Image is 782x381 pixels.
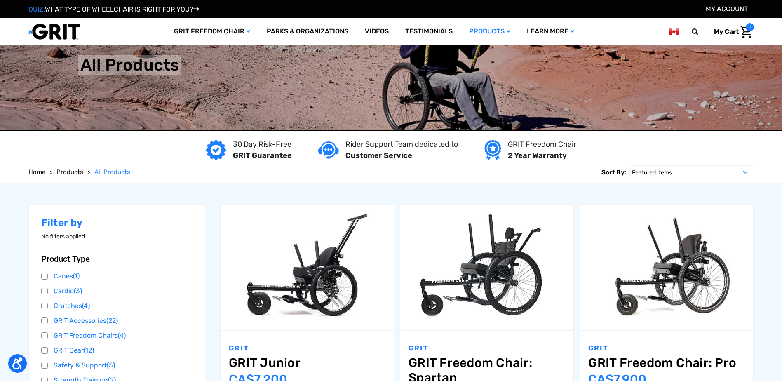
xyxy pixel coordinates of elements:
[746,23,754,31] span: 0
[28,168,45,176] span: Home
[56,167,83,177] a: Products
[82,302,90,310] span: (4)
[318,141,339,158] img: Customer service
[519,18,582,45] a: Learn More
[233,151,292,160] strong: GRIT Guarantee
[41,232,193,241] p: No filters applied
[41,254,90,264] span: Product Type
[508,151,567,160] strong: 2 Year Warranty
[56,168,83,176] span: Products
[221,209,394,325] img: GRIT Junior: GRIT Freedom Chair all terrain wheelchair engineered specifically for kids
[484,140,501,160] img: Year warranty
[588,355,745,370] a: GRIT Freedom Chair: Pro,$5,495.00
[41,344,193,357] a: GRIT Gear(12)
[41,315,193,327] a: GRIT Accessories(22)
[397,18,461,45] a: Testimonials
[80,55,179,75] h1: All Products
[580,209,753,325] img: GRIT Freedom Chair Pro: the Pro model shown including contoured Invacare Matrx seatback, Spinergy...
[345,151,412,160] strong: Customer Service
[106,317,118,325] span: (22)
[74,287,82,295] span: (3)
[28,167,45,177] a: Home
[166,18,258,45] a: GRIT Freedom Chair
[41,329,193,342] a: GRIT Freedom Chairs(4)
[28,5,199,13] a: QUIZ:WHAT TYPE OF WHEELCHAIR IS RIGHT FOR YOU?
[73,272,80,280] span: (1)
[118,332,126,339] span: (4)
[206,140,226,160] img: GRIT Guarantee
[357,18,397,45] a: Videos
[714,28,739,35] span: My Cart
[229,355,385,370] a: GRIT Junior,$4,995.00
[695,23,708,40] input: Search
[400,209,573,325] img: GRIT Freedom Chair: Spartan
[28,5,45,13] span: QUIZ:
[28,23,80,40] img: GRIT All-Terrain Wheelchair and Mobility Equipment
[41,254,193,264] button: Product Type
[41,285,193,297] a: Cardio(3)
[740,26,752,38] img: Cart
[669,26,679,37] img: ca.png
[41,300,193,312] a: Crutches(4)
[229,343,385,354] p: GRIT
[94,167,130,177] a: All Products
[461,18,519,45] a: Products
[580,205,753,330] a: GRIT Freedom Chair: Pro,$5,495.00
[409,343,565,354] p: GRIT
[41,270,193,282] a: Canes(1)
[508,139,576,150] p: GRIT Freedom Chair
[84,346,94,354] span: (12)
[706,5,748,13] a: Account
[708,23,754,40] a: Cart with 0 items
[258,18,357,45] a: Parks & Organizations
[601,165,626,179] label: Sort By:
[107,361,115,369] span: (5)
[400,205,573,330] a: GRIT Freedom Chair: Spartan,$3,995.00
[345,139,458,150] p: Rider Support Team dedicated to
[41,359,193,372] a: Safety & Support(5)
[588,343,745,354] p: GRIT
[233,139,292,150] p: 30 Day Risk-Free
[41,217,193,229] h2: Filter by
[94,168,130,176] span: All Products
[221,205,394,330] a: GRIT Junior,$4,995.00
